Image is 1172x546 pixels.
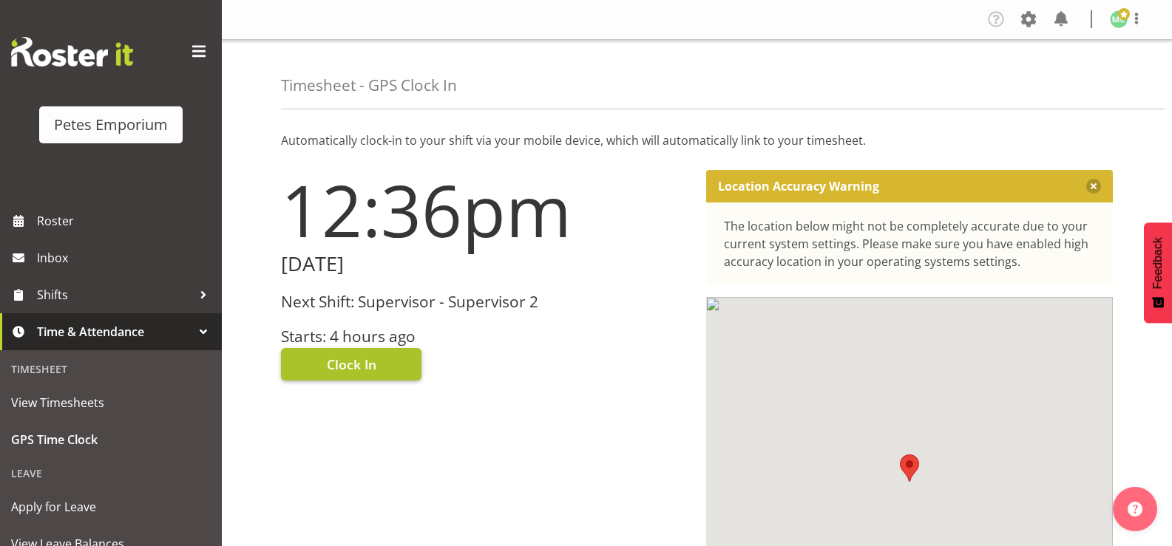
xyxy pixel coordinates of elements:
[11,496,211,518] span: Apply for Leave
[718,179,879,194] p: Location Accuracy Warning
[327,355,376,374] span: Clock In
[1144,222,1172,323] button: Feedback - Show survey
[11,37,133,66] img: Rosterit website logo
[281,253,688,276] h2: [DATE]
[1151,237,1165,289] span: Feedback
[54,114,168,136] div: Petes Emporium
[37,247,214,269] span: Inbox
[1110,10,1128,28] img: melissa-cowen2635.jpg
[281,348,421,381] button: Clock In
[281,293,688,310] h3: Next Shift: Supervisor - Supervisor 2
[281,77,457,94] h4: Timesheet - GPS Clock In
[1086,179,1101,194] button: Close message
[281,170,688,250] h1: 12:36pm
[281,132,1113,149] p: Automatically clock-in to your shift via your mobile device, which will automatically link to you...
[724,217,1096,270] div: The location below might not be completely accurate due to your current system settings. Please m...
[281,328,688,345] h3: Starts: 4 hours ago
[37,284,192,306] span: Shifts
[4,488,218,525] a: Apply for Leave
[37,321,192,343] span: Time & Attendance
[4,354,218,384] div: Timesheet
[4,384,218,421] a: View Timesheets
[1128,502,1142,516] img: help-xxl-2.png
[11,429,211,451] span: GPS Time Clock
[37,210,214,232] span: Roster
[4,421,218,458] a: GPS Time Clock
[4,458,218,488] div: Leave
[11,392,211,414] span: View Timesheets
